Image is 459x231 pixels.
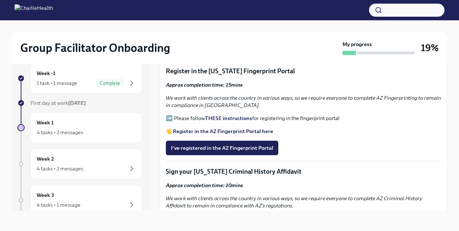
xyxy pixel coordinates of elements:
[166,167,441,176] p: Sign your [US_STATE] Criminal History Affidavit
[166,82,243,88] strong: Approx completion time: 15mins
[17,112,142,143] a: Week 14 tasks • 2 messages
[20,41,170,55] h2: Group Facilitator Onboarding
[68,100,86,106] strong: [DATE]
[15,4,53,16] img: CharlieHealth
[205,115,252,121] a: THESE instructions
[166,128,441,135] p: 🖐️
[171,144,273,152] span: I've registered in the AZ Fingerprint Portal
[37,129,83,136] div: 4 tasks • 2 messages
[166,195,422,209] em: We work with clients across the country in various ways, so we require everyone to complete AZ Cr...
[37,165,83,172] div: 4 tasks • 2 messages
[95,81,124,86] span: Complete
[37,119,54,127] h6: Week 1
[17,149,142,179] a: Week 24 tasks • 2 messages
[166,67,441,75] p: Register in the [US_STATE] Fingerprint Portal
[166,115,441,122] p: ➡️ Please follow for registering in the fingerprint portal
[37,191,54,199] h6: Week 3
[30,100,86,106] span: First day at work
[173,128,273,135] a: Register in the AZ Fingerprint Portal here
[17,99,142,107] a: First day at work[DATE]
[17,185,142,215] a: Week 34 tasks • 1 message
[37,79,77,87] div: 1 task • 1 message
[343,41,372,48] strong: My progress
[166,182,243,189] strong: Approx completion time: 10mins
[166,95,441,108] em: We work with clients across the country in various ways, so we require everyone to complete AZ Fi...
[37,201,81,209] div: 4 tasks • 1 message
[421,41,439,54] h3: 19%
[166,141,278,155] button: I've registered in the AZ Fingerprint Portal
[17,63,142,94] a: Week -11 task • 1 messageComplete
[37,69,56,77] h6: Week -1
[37,155,54,163] h6: Week 2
